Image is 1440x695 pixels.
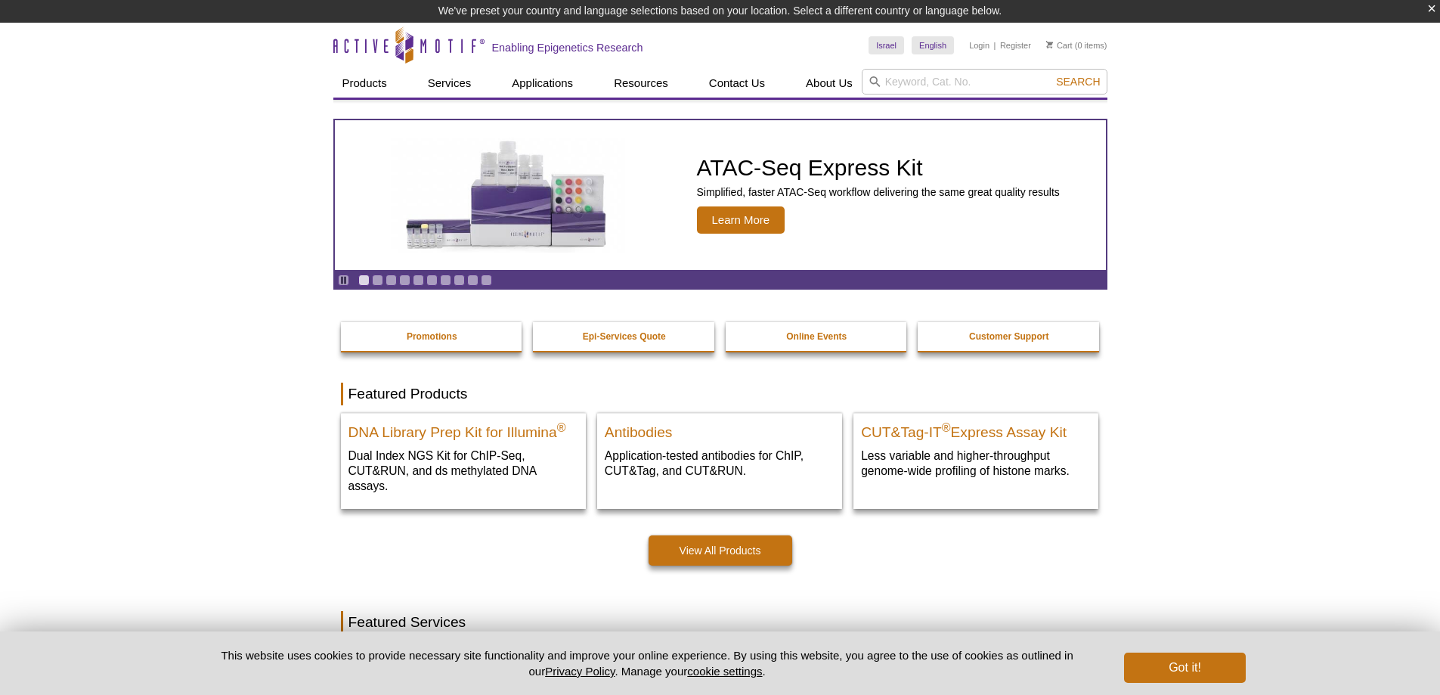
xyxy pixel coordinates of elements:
strong: Online Events [786,331,847,342]
button: Got it! [1124,653,1245,683]
p: Application-tested antibodies for ChIP, CUT&Tag, and CUT&RUN. [605,448,835,479]
a: Go to slide 9 [467,275,478,286]
a: English [912,36,954,54]
img: Your Cart [1046,41,1053,48]
a: Israel [869,36,904,54]
strong: Customer Support [969,331,1048,342]
a: DNA Library Prep Kit for Illumina DNA Library Prep Kit for Illumina® Dual Index NGS Kit for ChIP-... [341,413,586,509]
strong: Epi-Services Quote [583,331,666,342]
p: Less variable and higher-throughput genome-wide profiling of histone marks​. [861,448,1091,479]
h2: Antibodies [605,417,835,440]
a: Services [419,69,481,98]
button: Search [1051,75,1104,88]
p: Dual Index NGS Kit for ChIP-Seq, CUT&RUN, and ds methylated DNA assays. [348,448,578,494]
a: Applications [503,69,582,98]
img: ATAC-Seq Express Kit [383,138,633,253]
p: Simplified, faster ATAC-Seq workflow delivering the same great quality results [697,185,1060,199]
li: | [994,36,996,54]
input: Keyword, Cat. No. [862,69,1107,95]
h2: DNA Library Prep Kit for Illumina [348,417,578,440]
p: This website uses cookies to provide necessary site functionality and improve your online experie... [195,647,1100,679]
a: Go to slide 5 [413,275,424,286]
sup: ® [942,421,951,434]
h2: ATAC-Seq Express Kit [697,157,1060,179]
a: CUT&Tag-IT® Express Assay Kit CUT&Tag-IT®Express Assay Kit Less variable and higher-throughput ge... [853,413,1098,494]
a: Register [1000,40,1031,51]
span: Learn More [697,206,785,234]
a: All Antibodies Antibodies Application-tested antibodies for ChIP, CUT&Tag, and CUT&RUN. [597,413,842,494]
a: Go to slide 8 [454,275,465,286]
span: Search [1056,76,1100,88]
h2: Featured Services [341,611,1100,634]
article: ATAC-Seq Express Kit [335,120,1106,270]
a: View All Products [649,535,792,566]
a: Promotions [341,322,524,351]
a: Go to slide 3 [386,275,397,286]
a: Toggle autoplay [338,275,349,286]
a: Online Events [726,322,909,351]
a: Privacy Policy [545,665,615,678]
h2: CUT&Tag-IT Express Assay Kit [861,417,1091,440]
a: Go to slide 6 [426,275,438,286]
h2: Enabling Epigenetics Research [492,41,643,54]
a: Cart [1046,40,1073,51]
sup: ® [557,421,566,434]
a: Resources [605,69,677,98]
a: Products [333,69,396,98]
a: Customer Support [918,322,1101,351]
a: Go to slide 7 [440,275,451,286]
li: (0 items) [1046,36,1107,54]
a: Epi-Services Quote [533,322,716,351]
a: Login [969,40,989,51]
h2: Featured Products [341,383,1100,405]
a: Go to slide 2 [372,275,383,286]
a: ATAC-Seq Express Kit ATAC-Seq Express Kit Simplified, faster ATAC-Seq workflow delivering the sam... [335,120,1106,270]
a: Go to slide 10 [481,275,492,286]
a: Go to slide 1 [358,275,370,286]
a: Go to slide 4 [399,275,410,286]
button: cookie settings [687,665,762,678]
strong: Promotions [407,331,457,342]
a: Contact Us [700,69,774,98]
a: About Us [797,69,862,98]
